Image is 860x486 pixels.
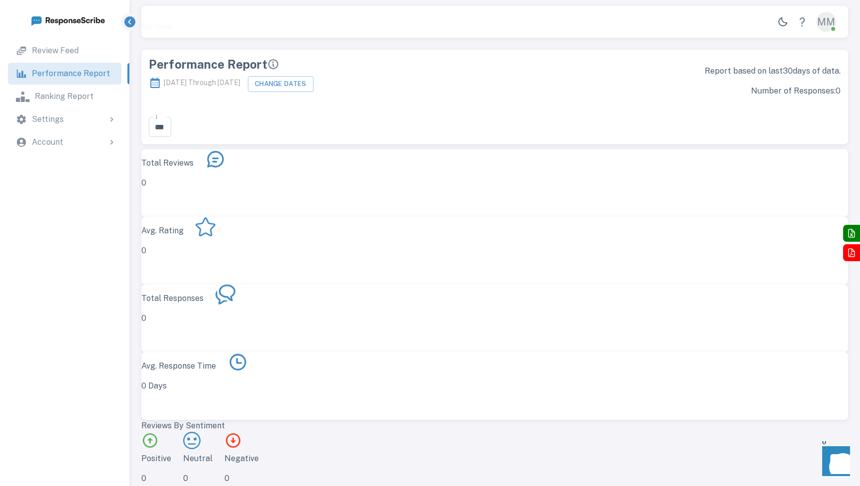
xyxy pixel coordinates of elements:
[224,453,259,465] p: Negative
[32,136,63,148] p: Account
[183,473,213,485] p: 0
[792,12,812,32] a: Help Center
[141,432,171,485] div: 4 & 5 star reviews
[141,360,216,372] p: Avg. Response Time
[8,131,121,153] div: Account
[32,113,64,125] p: Settings
[843,225,860,242] button: Export to Excel
[183,453,213,465] p: Neutral
[141,473,171,485] p: 0
[141,380,216,392] p: 0 Days
[183,432,213,485] div: 3 star reviews
[224,473,259,485] p: 0
[30,14,105,26] img: logo
[843,244,860,261] button: Export to PDF
[141,312,204,324] p: 0
[156,112,157,121] label: Locations
[224,432,259,485] div: 1-2 star reviews
[8,86,121,107] a: Ranking Report
[141,453,171,465] p: Positive
[8,63,121,85] a: Performance Report
[813,441,856,484] iframe: Front Chat
[32,68,110,80] p: Performance Report
[35,91,94,102] p: Ranking Report
[8,108,121,130] div: Settings
[32,45,79,57] p: Review Feed
[141,292,204,304] p: Total Responses
[816,12,836,32] div: MM
[8,40,121,62] a: Review Feed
